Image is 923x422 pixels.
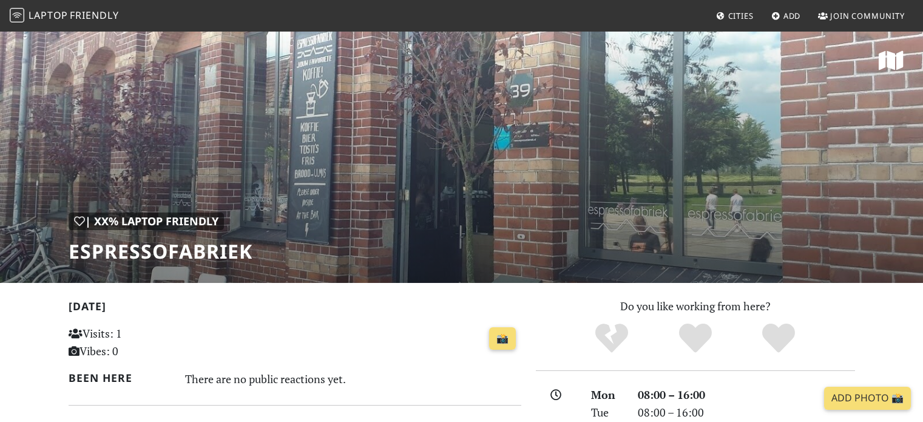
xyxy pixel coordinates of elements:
div: Yes [654,322,737,355]
span: Add [783,10,801,21]
div: 08:00 – 16:00 [631,404,862,421]
a: 📸 [489,327,516,350]
div: | XX% Laptop Friendly [69,213,224,230]
div: There are no public reactions yet. [185,369,521,389]
p: Visits: 1 Vibes: 0 [69,325,210,360]
p: Do you like working from here? [536,298,855,315]
div: Mon [584,386,630,404]
div: Tue [584,404,630,421]
a: Join Community [813,5,910,27]
img: LaptopFriendly [10,8,24,22]
span: Friendly [70,9,118,22]
span: Join Community [830,10,905,21]
span: Laptop [29,9,68,22]
a: LaptopFriendly LaptopFriendly [10,5,119,27]
a: Add [766,5,806,27]
div: No [570,322,654,355]
div: 08:00 – 16:00 [631,386,862,404]
h2: Been here [69,372,171,384]
h2: [DATE] [69,300,521,318]
h1: Espressofabriek [69,240,252,263]
span: Cities [728,10,754,21]
a: Add Photo 📸 [824,387,911,410]
a: Cities [711,5,759,27]
div: Definitely! [737,322,820,355]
